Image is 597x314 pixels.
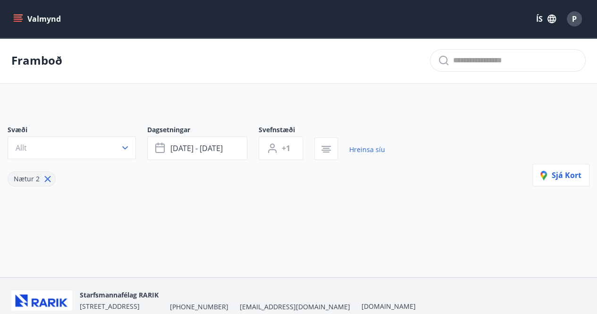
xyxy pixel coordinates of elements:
span: +1 [282,143,290,153]
span: Starfsmannafélag RARIK [80,290,159,299]
a: Hreinsa síu [349,139,385,160]
img: ZmrgJ79bX6zJLXUGuSjrUVyxXxBt3QcBuEz7Nz1t.png [11,290,72,311]
span: Allt [16,143,27,153]
button: Sjá kort [532,164,589,187]
span: P [572,14,577,24]
a: [DOMAIN_NAME] [362,302,416,311]
button: Allt [8,136,136,159]
span: Sjá kort [540,170,581,180]
span: Dagsetningar [147,125,259,136]
span: Svæði [8,125,147,136]
span: [EMAIL_ADDRESS][DOMAIN_NAME] [240,302,350,312]
span: Svefnstæði [259,125,314,136]
p: Framboð [11,52,62,68]
span: Nætur 2 [14,174,40,183]
span: [DATE] - [DATE] [170,143,223,153]
button: +1 [259,136,303,160]
button: [DATE] - [DATE] [147,136,247,160]
button: menu [11,10,65,27]
button: P [563,8,586,30]
span: [STREET_ADDRESS] [80,302,140,311]
span: [PHONE_NUMBER] [170,302,228,312]
div: Nætur 2 [8,171,56,187]
button: ÍS [531,10,561,27]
